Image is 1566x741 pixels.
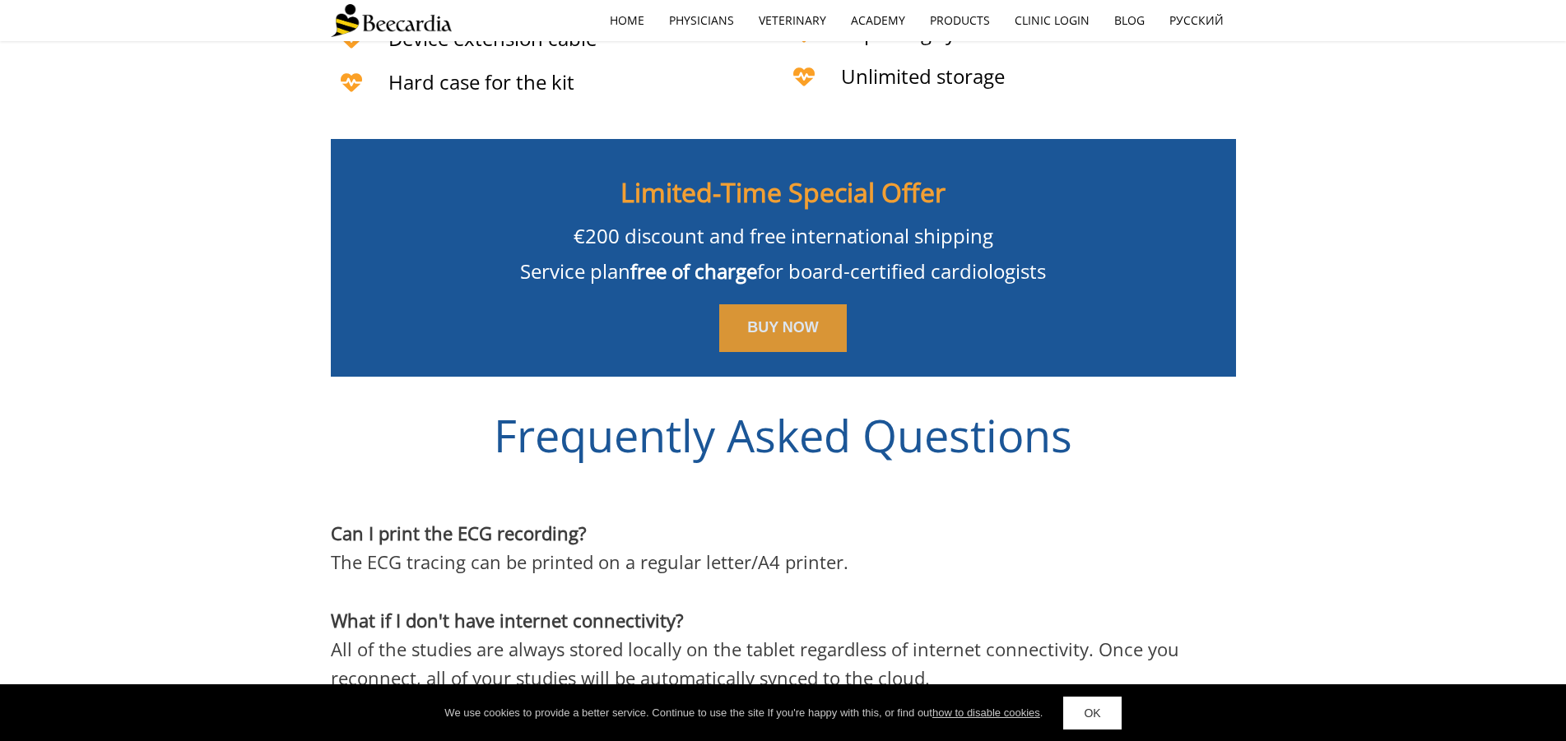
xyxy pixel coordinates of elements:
a: Русский [1157,2,1236,39]
a: Academy [839,2,918,39]
a: OK [1063,697,1121,729]
a: Veterinary [746,2,839,39]
span: Device extension cable [388,25,597,52]
span: Frequently Asked Questions [494,405,1072,465]
span: Hard case for the kit [388,68,574,95]
a: home [597,2,657,39]
a: how to disable cookies [932,706,1040,719]
span: BUY NOW [747,319,819,336]
span: €200 discount and free international shipping [574,222,993,249]
span: Limited-Time Special Offer [620,174,946,210]
span: Service plan for board-certified cardiologists [520,257,1046,285]
span: What if I don't have internet connectivity? [331,608,684,632]
span: The ECG tracing can be printed on a regular letter/A4 printer. [331,549,848,574]
span: All of the studies are always stored locally on the tablet regardless of internet connectivity. O... [331,637,1179,690]
span: Can I print the ECG recording? [331,521,587,545]
div: We use cookies to provide a better service. Continue to use the site If you're happy with this, o... [444,705,1043,721]
img: Beecardia [331,4,452,37]
a: Products [918,2,1002,39]
span: free of charge [630,257,757,285]
span: Unlimited storage [841,63,1005,90]
a: Physicians [657,2,746,39]
a: BUY NOW [719,304,847,352]
a: Blog [1102,2,1157,39]
a: Clinic Login [1002,2,1102,39]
